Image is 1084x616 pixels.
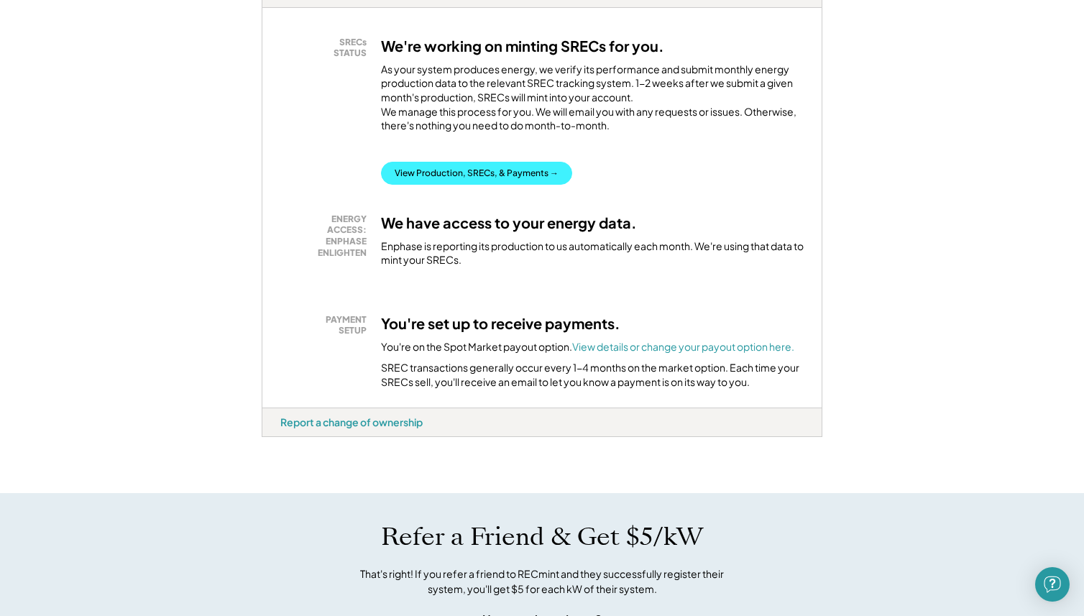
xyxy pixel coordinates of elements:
[288,314,367,336] div: PAYMENT SETUP
[381,361,804,389] div: SREC transactions generally occur every 1-4 months on the market option. Each time your SRECs sel...
[262,437,311,443] div: tbwaijmx - VA Distributed
[381,37,664,55] h3: We're working on minting SRECs for you.
[381,522,703,552] h1: Refer a Friend & Get $5/kW
[381,162,572,185] button: View Production, SRECs, & Payments →
[381,340,794,354] div: You're on the Spot Market payout option.
[288,213,367,258] div: ENERGY ACCESS: ENPHASE ENLIGHTEN
[381,63,804,140] div: As your system produces energy, we verify its performance and submit monthly energy production da...
[572,340,794,353] a: View details or change your payout option here.
[344,566,740,597] div: That's right! If you refer a friend to RECmint and they successfully register their system, you'l...
[381,314,620,333] h3: You're set up to receive payments.
[381,213,637,232] h3: We have access to your energy data.
[381,239,804,267] div: Enphase is reporting its production to us automatically each month. We're using that data to mint...
[288,37,367,59] div: SRECs STATUS
[280,415,423,428] div: Report a change of ownership
[1035,567,1070,602] div: Open Intercom Messenger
